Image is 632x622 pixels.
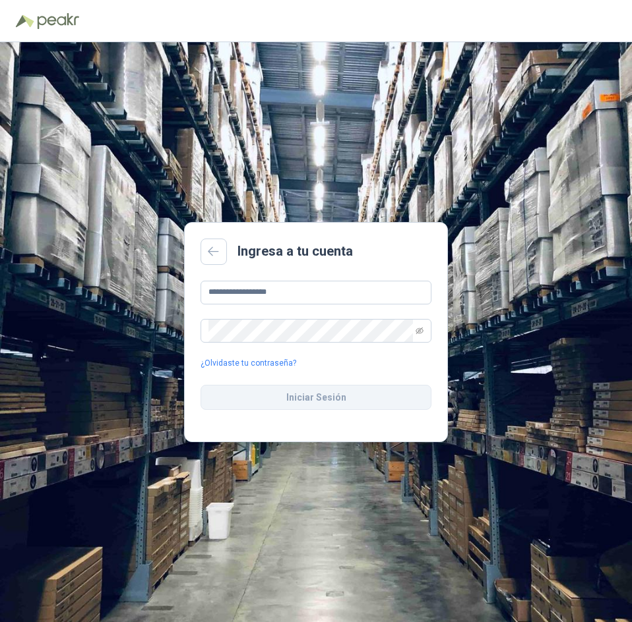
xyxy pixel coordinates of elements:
[416,327,424,335] span: eye-invisible
[201,385,431,410] button: Iniciar Sesión
[201,357,296,370] a: ¿Olvidaste tu contraseña?
[37,13,79,29] img: Peakr
[237,241,353,262] h2: Ingresa a tu cuenta
[16,14,34,28] img: Logo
